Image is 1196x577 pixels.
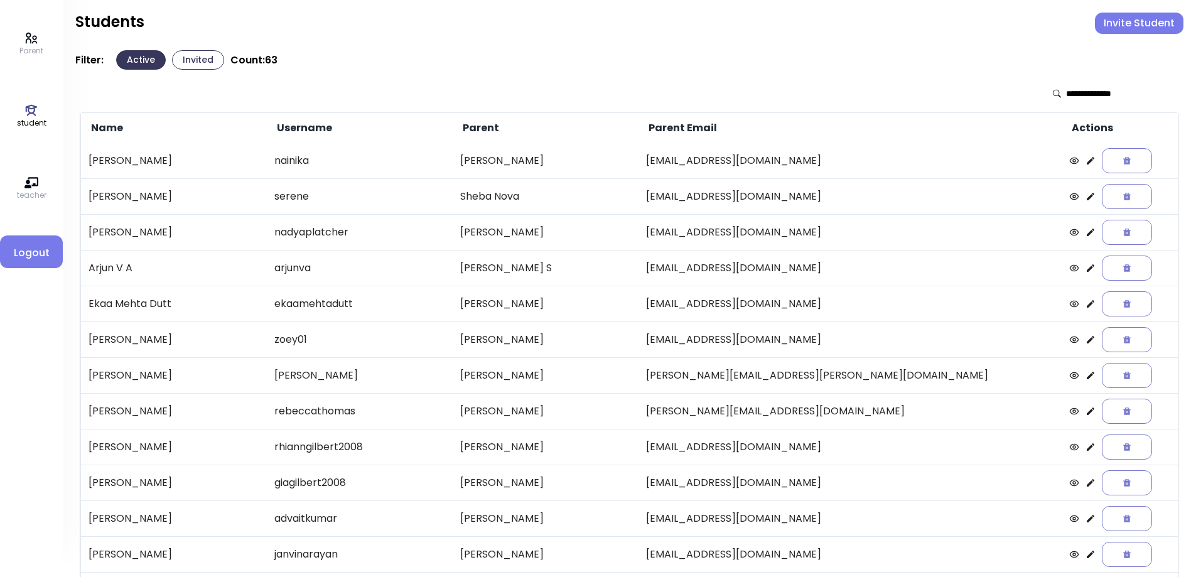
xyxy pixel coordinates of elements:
[81,500,267,536] td: [PERSON_NAME]
[638,143,1062,178] td: [EMAIL_ADDRESS][DOMAIN_NAME]
[453,500,638,536] td: [PERSON_NAME]
[267,536,453,572] td: janvinarayan
[453,178,638,214] td: Sheba Nova
[267,465,453,500] td: giagilbert2008
[81,357,267,393] td: [PERSON_NAME]
[81,178,267,214] td: [PERSON_NAME]
[17,190,46,201] p: teacher
[267,250,453,286] td: arjunva
[267,178,453,214] td: serene
[81,536,267,572] td: [PERSON_NAME]
[10,245,53,261] span: Logout
[453,143,638,178] td: [PERSON_NAME]
[638,178,1062,214] td: [EMAIL_ADDRESS][DOMAIN_NAME]
[638,286,1062,321] td: [EMAIL_ADDRESS][DOMAIN_NAME]
[453,393,638,429] td: [PERSON_NAME]
[17,176,46,201] a: teacher
[116,50,166,70] button: Active
[267,321,453,357] td: zoey01
[172,50,224,70] button: Invited
[267,500,453,536] td: advaitkumar
[453,214,638,250] td: [PERSON_NAME]
[81,143,267,178] td: [PERSON_NAME]
[267,286,453,321] td: ekaamehtadutt
[19,45,43,57] p: Parent
[267,393,453,429] td: rebeccathomas
[17,117,46,129] p: student
[638,214,1062,250] td: [EMAIL_ADDRESS][DOMAIN_NAME]
[453,286,638,321] td: [PERSON_NAME]
[81,429,267,465] td: [PERSON_NAME]
[267,429,453,465] td: rhianngilbert2008
[89,121,123,136] span: Name
[460,121,499,136] span: Parent
[17,104,46,129] a: student
[638,500,1062,536] td: [EMAIL_ADDRESS][DOMAIN_NAME]
[1095,13,1183,34] button: Invite Student
[638,536,1062,572] td: [EMAIL_ADDRESS][DOMAIN_NAME]
[75,13,144,31] h2: Students
[267,357,453,393] td: [PERSON_NAME]
[638,429,1062,465] td: [EMAIL_ADDRESS][DOMAIN_NAME]
[646,121,717,136] span: Parent Email
[453,250,638,286] td: [PERSON_NAME] S
[453,465,638,500] td: [PERSON_NAME]
[453,429,638,465] td: [PERSON_NAME]
[267,214,453,250] td: nadyaplatcher
[1069,121,1113,136] span: Actions
[453,321,638,357] td: [PERSON_NAME]
[453,357,638,393] td: [PERSON_NAME]
[638,357,1062,393] td: [PERSON_NAME][EMAIL_ADDRESS][PERSON_NAME][DOMAIN_NAME]
[81,465,267,500] td: [PERSON_NAME]
[638,465,1062,500] td: [EMAIL_ADDRESS][DOMAIN_NAME]
[19,31,43,57] a: Parent
[638,250,1062,286] td: [EMAIL_ADDRESS][DOMAIN_NAME]
[75,54,104,67] p: Filter:
[638,393,1062,429] td: [PERSON_NAME][EMAIL_ADDRESS][DOMAIN_NAME]
[638,321,1062,357] td: [EMAIL_ADDRESS][DOMAIN_NAME]
[230,54,277,67] p: Count: 63
[267,143,453,178] td: nainika
[81,321,267,357] td: [PERSON_NAME]
[81,286,267,321] td: Ekaa Mehta Dutt
[81,393,267,429] td: [PERSON_NAME]
[81,214,267,250] td: [PERSON_NAME]
[274,121,332,136] span: Username
[81,250,267,286] td: Arjun V A
[453,536,638,572] td: [PERSON_NAME]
